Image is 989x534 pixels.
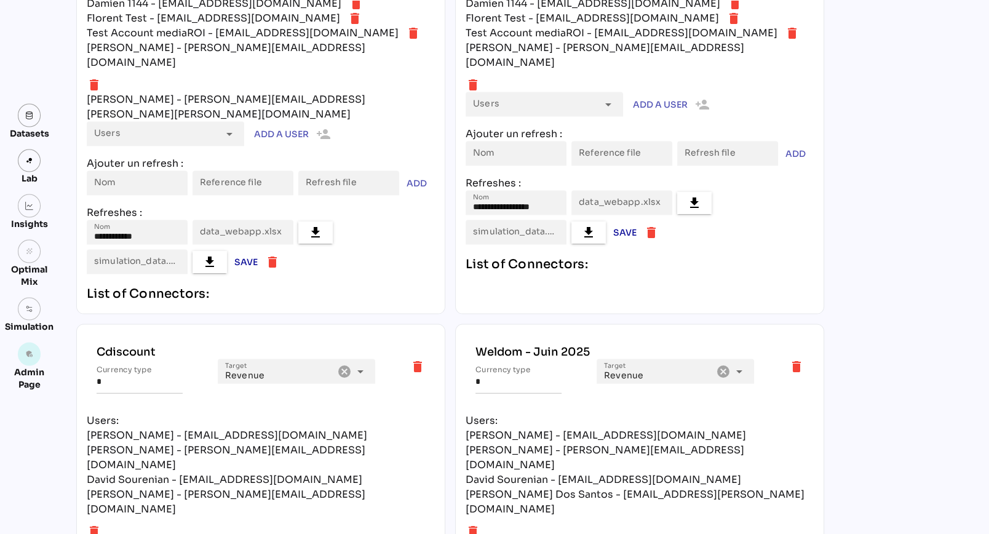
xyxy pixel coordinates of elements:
span: ADD [407,176,427,191]
input: Nom [473,191,559,215]
span: Revenue [225,370,264,381]
input: Currency type [97,359,183,394]
button: Save [232,252,260,272]
div: Ajouter un refresh : [87,156,435,171]
div: List of Connectors: [87,284,435,304]
div: Lab [16,172,43,185]
div: [PERSON_NAME] - [PERSON_NAME][EMAIL_ADDRESS][DOMAIN_NAME] [466,443,814,472]
i: delete [265,255,280,269]
div: Test Account mediaROI - [EMAIL_ADDRESS][DOMAIN_NAME] [87,26,399,41]
div: Users: [466,413,814,428]
div: Test Account mediaROI - [EMAIL_ADDRESS][DOMAIN_NAME] [466,26,777,41]
i: arrow_drop_down [732,364,747,379]
div: [PERSON_NAME] - [EMAIL_ADDRESS][DOMAIN_NAME] [87,428,367,443]
span: Add a user [633,97,688,112]
div: Refreshes : [466,176,814,191]
i: delete [785,26,800,41]
i: delete [726,11,741,26]
i: file_download [308,225,323,240]
img: graph.svg [25,202,34,210]
i: delete [410,359,425,374]
div: [PERSON_NAME] Dos Santos - [EMAIL_ADDRESS][PERSON_NAME][DOMAIN_NAME] [466,487,814,517]
i: arrow_drop_down [601,97,616,112]
div: David Sourenian - [EMAIL_ADDRESS][DOMAIN_NAME] [87,472,362,487]
button: ADD [404,173,429,193]
div: List of Connectors: [466,255,814,274]
div: David Sourenian - [EMAIL_ADDRESS][DOMAIN_NAME] [466,472,741,487]
button: Add a user [252,122,333,146]
div: [PERSON_NAME] - [PERSON_NAME][EMAIL_ADDRESS][PERSON_NAME][PERSON_NAME][DOMAIN_NAME] [87,92,435,122]
i: arrow_drop_down [353,364,368,379]
i: delete [466,78,480,92]
div: Datasets [10,127,49,140]
button: Add a user [630,92,712,117]
div: Insights [11,218,48,230]
input: Currency type [475,359,562,394]
span: Add a user [254,127,309,141]
i: arrow_drop_down [222,127,237,141]
i: grain [25,247,34,256]
i: Clear [337,364,352,379]
i: delete [644,225,659,240]
button: ADD [783,144,808,164]
div: [PERSON_NAME] - [PERSON_NAME][EMAIL_ADDRESS][DOMAIN_NAME] [87,443,435,472]
span: Save [234,255,258,269]
i: file_download [581,225,596,240]
div: [PERSON_NAME] - [PERSON_NAME][EMAIL_ADDRESS][DOMAIN_NAME] [87,41,435,70]
i: delete [87,78,101,92]
img: settings.svg [25,305,34,314]
i: person_add [688,97,710,112]
i: delete [789,359,804,374]
span: Save [613,225,637,240]
span: ADD [785,146,806,161]
div: Florent Test - [EMAIL_ADDRESS][DOMAIN_NAME] [466,11,719,26]
i: admin_panel_settings [25,350,34,359]
div: Simulation [5,321,54,333]
button: Save [611,223,639,242]
i: file_download [687,196,702,210]
i: delete [406,26,421,41]
div: Florent Test - [EMAIL_ADDRESS][DOMAIN_NAME] [87,11,340,26]
div: Cdiscount [97,345,425,359]
div: Optimal Mix [5,263,54,288]
input: Nom [473,141,559,166]
div: [PERSON_NAME] - [PERSON_NAME][EMAIL_ADDRESS][DOMAIN_NAME] [87,487,435,517]
input: Nom [94,171,180,196]
img: lab.svg [25,157,34,165]
i: Clear [716,364,731,379]
i: delete [348,11,362,26]
i: person_add [309,127,331,141]
div: Ajouter un refresh : [466,127,814,141]
div: [PERSON_NAME] - [PERSON_NAME][EMAIL_ADDRESS][DOMAIN_NAME] [466,41,814,70]
span: Revenue [604,370,643,381]
div: [PERSON_NAME] - [EMAIL_ADDRESS][DOMAIN_NAME] [466,428,746,443]
i: file_download [202,255,217,269]
input: Nom [94,220,180,245]
div: Users: [87,413,435,428]
div: Weldom - Juin 2025 [475,345,804,359]
div: Admin Page [5,366,54,391]
div: Refreshes : [87,205,435,220]
img: data.svg [25,111,34,120]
